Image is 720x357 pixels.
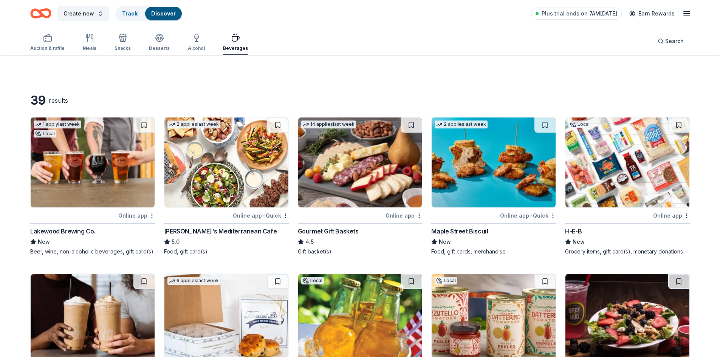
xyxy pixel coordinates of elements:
div: 39 [30,93,46,108]
a: Earn Rewards [625,7,679,20]
div: 2 applies last week [435,121,488,128]
div: 2 applies last week [167,121,220,128]
a: Plus trial ends on 7AM[DATE] [531,8,622,20]
div: results [49,96,68,105]
span: Search [665,37,684,46]
button: Beverages [223,30,248,55]
div: Beverages [223,45,248,51]
div: Online app [118,211,155,220]
button: Snacks [115,30,131,55]
div: Local [568,121,591,128]
div: Online app Quick [233,211,289,220]
div: Alcohol [188,45,205,51]
div: 14 applies last week [301,121,356,128]
img: Image for Gourmet Gift Baskets [298,117,422,207]
div: Meals [83,45,96,51]
div: Desserts [149,45,170,51]
button: Meals [83,30,96,55]
div: [PERSON_NAME]'s Mediterranean Cafe [164,227,277,236]
div: Food, gift cards, merchandise [431,248,556,255]
div: Auction & raffle [30,45,65,51]
button: Alcohol [188,30,205,55]
div: 1 apply last week [34,121,81,128]
span: New [38,237,50,246]
a: Image for Maple Street Biscuit2 applieslast weekOnline app•QuickMaple Street BiscuitNewFood, gift... [431,117,556,255]
a: Track [122,10,138,17]
div: Grocery items, gift card(s), monetary donations [565,248,690,255]
div: Lakewood Brewing Co. [30,227,95,236]
span: 5.0 [172,237,180,246]
div: Maple Street Biscuit [431,227,488,236]
img: Image for Taziki's Mediterranean Cafe [164,117,288,207]
div: Local [34,130,56,138]
div: Gourmet Gift Baskets [298,227,359,236]
div: Beer, wine, non-alcoholic beverages, gift card(s) [30,248,155,255]
div: H-E-B [565,227,582,236]
span: New [573,237,585,246]
button: Auction & raffle [30,30,65,55]
a: Image for Gourmet Gift Baskets14 applieslast weekOnline appGourmet Gift Baskets4.5Gift basket(s) [298,117,423,255]
span: Create new [63,9,94,18]
div: Online app [386,211,422,220]
button: Desserts [149,30,170,55]
span: • [263,213,265,219]
img: Image for Maple Street Biscuit [432,117,556,207]
div: Snacks [115,45,131,51]
span: 4.5 [305,237,314,246]
button: Search [652,34,690,49]
a: Image for Lakewood Brewing Co.1 applylast weekLocalOnline appLakewood Brewing Co.NewBeer, wine, n... [30,117,155,255]
div: Food, gift card(s) [164,248,289,255]
div: Online app [653,211,690,220]
div: Gift basket(s) [298,248,423,255]
a: Home [30,5,51,22]
img: Image for Lakewood Brewing Co. [31,117,155,207]
img: Image for H-E-B [565,117,689,207]
button: Create new [57,6,109,21]
span: New [439,237,451,246]
div: Online app Quick [500,211,556,220]
button: TrackDiscover [115,6,183,21]
a: Discover [151,10,176,17]
span: • [530,213,532,219]
div: Local [435,277,457,284]
div: 6 applies last week [167,277,220,285]
span: Plus trial ends on 7AM[DATE] [542,9,617,18]
a: Image for H-E-BLocalOnline appH-E-BNewGrocery items, gift card(s), monetary donations [565,117,690,255]
div: Local [301,277,324,284]
a: Image for Taziki's Mediterranean Cafe2 applieslast weekOnline app•Quick[PERSON_NAME]'s Mediterran... [164,117,289,255]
